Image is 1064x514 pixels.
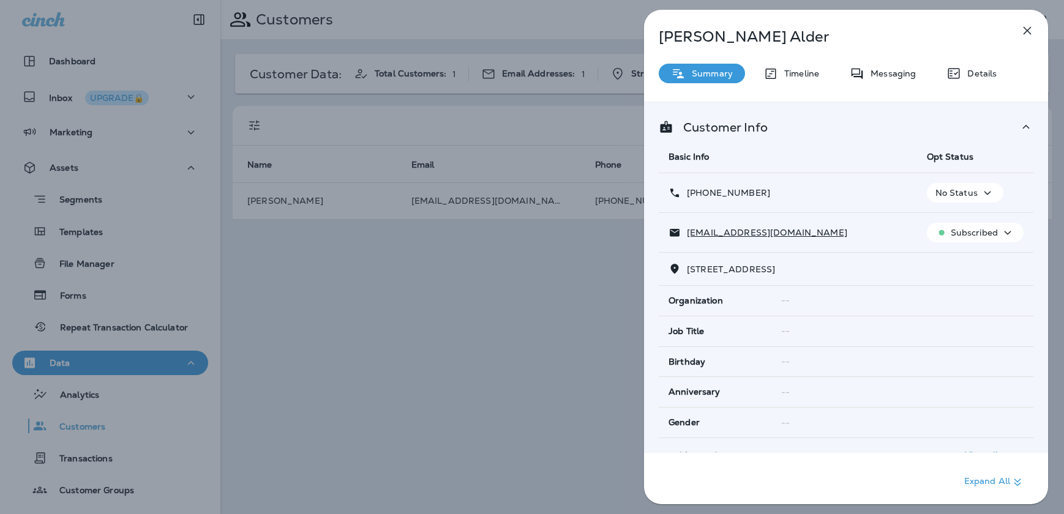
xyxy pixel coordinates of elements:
[927,183,1003,203] button: No Status
[951,228,998,237] p: Subscribed
[669,387,721,397] span: Anniversary
[687,264,775,275] span: [STREET_ADDRESS]
[669,326,704,337] span: Job Title
[673,122,768,132] p: Customer Info
[781,387,790,398] span: --
[669,151,709,162] span: Basic Info
[778,69,819,78] p: Timeline
[681,188,770,198] p: [PHONE_NUMBER]
[669,417,700,428] span: Gender
[927,151,973,162] span: Opt Status
[669,357,705,367] span: Birthday
[781,326,790,337] span: --
[864,69,916,78] p: Messaging
[964,475,1025,490] p: Expand All
[669,296,723,306] span: Organization
[781,295,790,306] span: --
[965,450,998,460] p: View all
[686,69,733,78] p: Summary
[961,69,997,78] p: Details
[927,223,1024,242] button: Subscribed
[959,471,1030,493] button: Expand All
[669,450,907,460] p: ... 14 more items
[781,356,790,367] span: --
[935,188,978,198] p: No Status
[781,417,790,428] span: --
[681,228,847,237] p: [EMAIL_ADDRESS][DOMAIN_NAME]
[659,28,993,45] p: [PERSON_NAME] Alder
[960,443,1024,466] button: View all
